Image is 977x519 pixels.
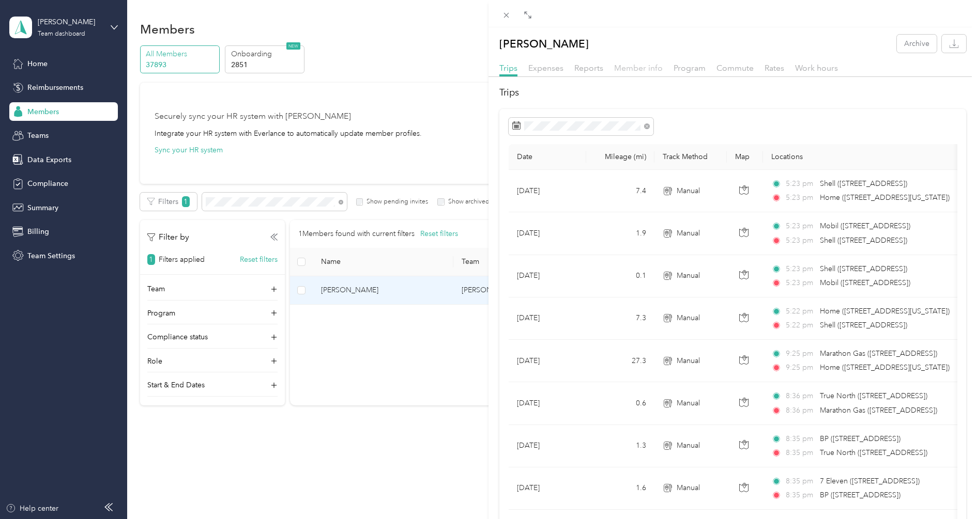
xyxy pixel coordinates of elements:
span: 5:23 pm [786,221,815,232]
span: Work hours [795,63,838,73]
span: Manual [677,270,700,281]
span: 8:35 pm [786,433,815,445]
span: Mobil ([STREET_ADDRESS]) [820,222,910,230]
span: Marathon Gas ([STREET_ADDRESS]) [820,406,937,415]
span: 5:23 pm [786,178,815,190]
span: Shell ([STREET_ADDRESS]) [820,236,907,245]
span: Program [674,63,706,73]
td: [DATE] [509,382,586,424]
span: 5:23 pm [786,263,815,275]
td: 27.3 [586,340,654,382]
span: Marathon Gas ([STREET_ADDRESS]) [820,349,937,358]
h2: Trips [499,86,966,100]
span: 8:35 pm [786,447,815,459]
span: Commute [716,63,754,73]
span: 8:36 pm [786,405,815,416]
th: Map [727,144,763,170]
span: 5:23 pm [786,192,815,203]
span: 5:22 pm [786,306,815,317]
td: 1.6 [586,467,654,510]
span: 8:35 pm [786,490,815,501]
span: 5:22 pm [786,320,815,331]
span: BP ([STREET_ADDRESS]) [820,491,900,499]
span: Manual [677,355,700,367]
th: Date [509,144,586,170]
span: 5:23 pm [786,277,815,289]
span: Expenses [528,63,563,73]
p: [PERSON_NAME] [499,35,589,53]
span: Manual [677,482,700,494]
span: Rates [765,63,784,73]
span: Mobil ([STREET_ADDRESS]) [820,278,910,287]
td: [DATE] [509,340,586,382]
span: Home ([STREET_ADDRESS][US_STATE]) [820,307,950,316]
td: 1.9 [586,212,654,255]
span: Home ([STREET_ADDRESS][US_STATE]) [820,363,950,372]
td: [DATE] [509,170,586,212]
td: 0.6 [586,382,654,424]
iframe: Everlance-gr Chat Button Frame [919,461,977,519]
span: BP ([STREET_ADDRESS]) [820,434,900,443]
button: Archive [897,35,937,53]
td: [DATE] [509,255,586,297]
span: Member info [614,63,663,73]
span: 7 Eleven ([STREET_ADDRESS]) [820,477,920,485]
span: Manual [677,185,700,197]
th: Track Method [654,144,727,170]
span: Reports [574,63,603,73]
span: 9:25 pm [786,362,815,373]
span: 9:25 pm [786,348,815,359]
span: Home ([STREET_ADDRESS][US_STATE]) [820,193,950,202]
span: Manual [677,398,700,409]
td: [DATE] [509,212,586,255]
span: Shell ([STREET_ADDRESS]) [820,321,907,329]
span: Shell ([STREET_ADDRESS]) [820,264,907,273]
span: True North ([STREET_ADDRESS]) [820,448,927,457]
span: 8:36 pm [786,390,815,402]
td: [DATE] [509,425,586,467]
td: [DATE] [509,297,586,340]
td: 1.3 [586,425,654,467]
span: Manual [677,228,700,239]
span: 8:35 pm [786,476,815,487]
span: Manual [677,312,700,324]
td: 0.1 [586,255,654,297]
th: Mileage (mi) [586,144,654,170]
td: [DATE] [509,467,586,510]
span: True North ([STREET_ADDRESS]) [820,391,927,400]
span: Shell ([STREET_ADDRESS]) [820,179,907,188]
td: 7.4 [586,170,654,212]
span: Manual [677,440,700,451]
span: 5:23 pm [786,235,815,246]
td: 7.3 [586,297,654,340]
span: Trips [499,63,517,73]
